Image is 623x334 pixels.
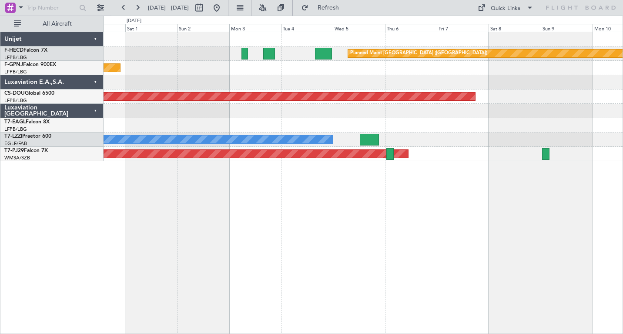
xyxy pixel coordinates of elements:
[437,24,489,32] div: Fri 7
[4,48,23,53] span: F-HECD
[27,1,77,14] input: Trip Number
[4,69,27,75] a: LFPB/LBG
[4,148,48,153] a: T7-PJ29Falcon 7X
[4,91,25,96] span: CS-DOU
[491,4,520,13] div: Quick Links
[350,47,487,60] div: Planned Maint [GEOGRAPHIC_DATA] ([GEOGRAPHIC_DATA])
[10,17,94,31] button: All Aircraft
[310,5,347,11] span: Refresh
[4,91,54,96] a: CS-DOUGlobal 6500
[489,24,540,32] div: Sat 8
[4,126,27,132] a: LFPB/LBG
[23,21,92,27] span: All Aircraft
[4,48,47,53] a: F-HECDFalcon 7X
[297,1,349,15] button: Refresh
[333,24,385,32] div: Wed 5
[281,24,333,32] div: Tue 4
[4,62,23,67] span: F-GPNJ
[4,134,22,139] span: T7-LZZI
[541,24,593,32] div: Sun 9
[125,24,177,32] div: Sat 1
[4,119,50,125] a: T7-EAGLFalcon 8X
[4,62,56,67] a: F-GPNJFalcon 900EX
[4,134,51,139] a: T7-LZZIPraetor 600
[148,4,189,12] span: [DATE] - [DATE]
[229,24,281,32] div: Mon 3
[473,1,538,15] button: Quick Links
[4,119,26,125] span: T7-EAGL
[4,97,27,104] a: LFPB/LBG
[127,17,141,25] div: [DATE]
[4,140,27,147] a: EGLF/FAB
[4,54,27,61] a: LFPB/LBG
[385,24,437,32] div: Thu 6
[4,148,24,153] span: T7-PJ29
[4,155,30,161] a: WMSA/SZB
[177,24,229,32] div: Sun 2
